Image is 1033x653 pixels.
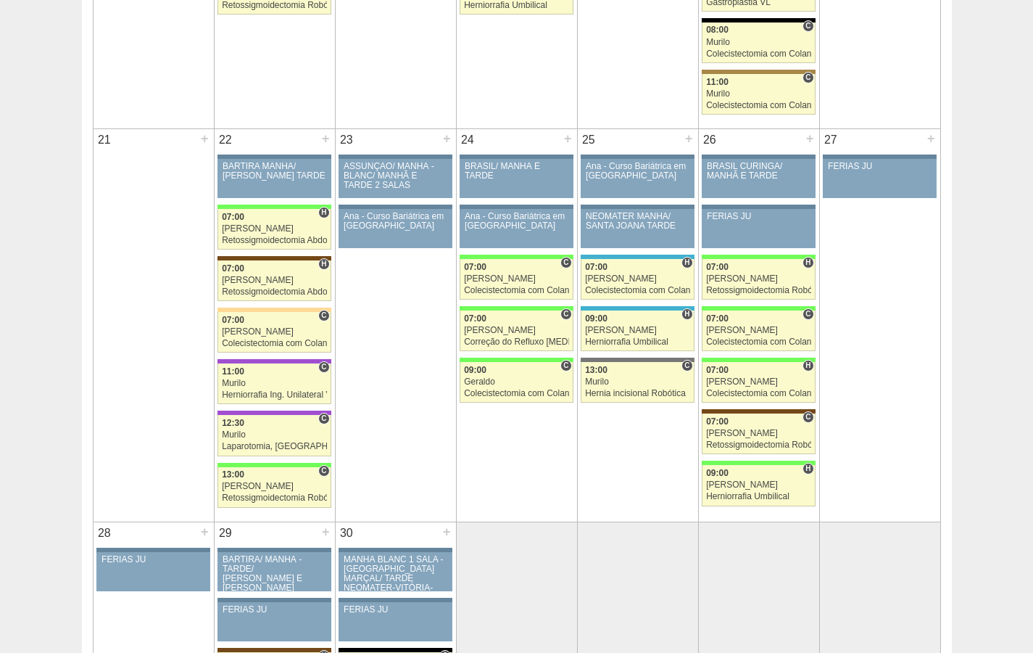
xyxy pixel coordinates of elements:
[222,315,244,325] span: 07:00
[585,262,607,272] span: 07:00
[585,389,690,398] div: Hernia incisional Robótica
[581,209,694,248] a: NEOMATER MANHÃ/ SANTA JOANA TARDE
[706,416,729,427] span: 07:00
[681,360,692,371] span: Consultório
[706,274,811,284] div: [PERSON_NAME]
[222,418,244,428] span: 12:30
[460,205,573,209] div: Key: Aviso
[217,364,331,404] a: C 11:00 Murilo Herniorrafia Ing. Unilateral VL
[706,365,729,375] span: 07:00
[460,255,573,259] div: Key: Brasil
[217,159,331,198] a: BARTIRA MANHÃ/ [PERSON_NAME] TARDE
[706,389,811,398] div: Colecistectomia com Colangiografia VL
[702,465,815,506] a: H 09:00 [PERSON_NAME] Herniorrafia Umbilical
[702,461,815,465] div: Key: Brasil
[96,548,209,552] div: Key: Aviso
[318,361,329,373] span: Consultório
[706,313,729,324] span: 07:00
[320,522,332,541] div: +
[702,205,815,209] div: Key: Aviso
[460,362,573,403] a: C 09:00 Geraldo Colecistectomia com Colangiografia VL
[199,522,211,541] div: +
[217,598,331,602] div: Key: Aviso
[706,429,811,438] div: [PERSON_NAME]
[215,522,237,544] div: 29
[465,162,568,181] div: BRASIL/ MANHÃ E TARDE
[699,129,721,151] div: 26
[586,162,689,181] div: Ana - Curso Bariátrica em [GEOGRAPHIC_DATA]
[707,162,810,181] div: BRASIL CURINGA/ MANHÃ E TARDE
[339,159,452,198] a: ASSUNÇÃO/ MANHÃ -BLANC/ MANHÃ E TARDE 2 SALAS
[706,337,811,347] div: Colecistectomia com Colangiografia VL
[585,365,607,375] span: 13:00
[217,415,331,456] a: C 12:30 Murilo Laparotomia, [GEOGRAPHIC_DATA], Drenagem, Bridas VL
[702,209,815,248] a: FERIAS JU
[706,440,811,450] div: Retossigmoidectomia Robótica
[706,101,811,110] div: Colecistectomia com Colangiografia VL
[222,430,327,440] div: Murilo
[802,257,813,268] span: Hospital
[802,72,813,83] span: Consultório
[339,155,452,159] div: Key: Aviso
[828,162,932,171] div: FERIAS JU
[217,602,331,641] a: FERIAS JU
[702,22,815,63] a: C 08:00 Murilo Colecistectomia com Colangiografia VL
[199,129,211,148] div: +
[706,49,811,59] div: Colecistectomia com Colangiografia VL
[702,18,815,22] div: Key: Blanc
[460,306,573,311] div: Key: Brasil
[223,555,326,594] div: BARTIRA/ MANHÃ - TARDE/ [PERSON_NAME] E [PERSON_NAME]
[464,389,569,398] div: Colecistectomia com Colangiografia VL
[339,648,452,652] div: Key: Blanc
[802,308,813,320] span: Consultório
[702,306,815,311] div: Key: Brasil
[464,274,569,284] div: [PERSON_NAME]
[460,159,573,198] a: BRASIL/ MANHÃ E TARDE
[217,209,331,250] a: H 07:00 [PERSON_NAME] Retossigmoidectomia Abdominal VL
[585,274,690,284] div: [PERSON_NAME]
[706,377,811,387] div: [PERSON_NAME]
[820,129,842,151] div: 27
[460,209,573,248] a: Ana - Curso Bariátrica em [GEOGRAPHIC_DATA]
[222,327,327,337] div: [PERSON_NAME]
[560,257,571,268] span: Consultório
[706,286,811,295] div: Retossigmoidectomia Robótica
[581,255,694,259] div: Key: Neomater
[441,522,453,541] div: +
[222,287,327,297] div: Retossigmoidectomia Abdominal VL
[222,263,244,274] span: 07:00
[702,362,815,403] a: H 07:00 [PERSON_NAME] Colecistectomia com Colangiografia VL
[823,159,936,198] a: FERIAS JU
[101,555,205,564] div: FERIAS JU
[336,129,358,151] div: 23
[560,308,571,320] span: Consultório
[223,605,326,615] div: FERIAS JU
[339,548,452,552] div: Key: Aviso
[217,155,331,159] div: Key: Aviso
[581,155,694,159] div: Key: Aviso
[681,257,692,268] span: Hospital
[581,358,694,362] div: Key: Santa Catarina
[586,212,689,231] div: NEOMATER MANHÃ/ SANTA JOANA TARDE
[560,360,571,371] span: Consultório
[702,155,815,159] div: Key: Aviso
[318,310,329,321] span: Consultório
[318,465,329,477] span: Consultório
[578,129,600,151] div: 25
[460,155,573,159] div: Key: Aviso
[217,260,331,301] a: H 07:00 [PERSON_NAME] Retossigmoidectomia Abdominal VL
[217,552,331,591] a: BARTIRA/ MANHÃ - TARDE/ [PERSON_NAME] E [PERSON_NAME]
[217,256,331,260] div: Key: Santa Joana
[217,648,331,652] div: Key: Santa Joana
[702,409,815,414] div: Key: Santa Joana
[585,326,690,335] div: [PERSON_NAME]
[339,552,452,591] a: MANHÃ BLANC 1 SALA -[GEOGRAPHIC_DATA] MARÇAL/ TARDE NEOMATER-VITÓRIA-BARTIRA
[320,129,332,148] div: +
[318,207,329,218] span: Hospital
[581,362,694,403] a: C 13:00 Murilo Hernia incisional Robótica
[702,259,815,300] a: H 07:00 [PERSON_NAME] Retossigmoidectomia Robótica
[460,259,573,300] a: C 07:00 [PERSON_NAME] Colecistectomia com Colangiografia VL
[702,358,815,362] div: Key: Brasil
[222,212,244,222] span: 07:00
[464,365,486,375] span: 09:00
